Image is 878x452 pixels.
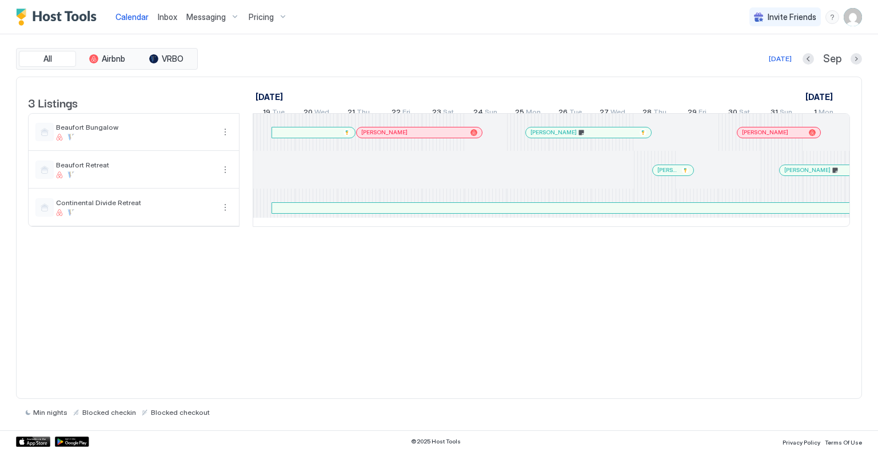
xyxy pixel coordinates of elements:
[470,105,500,122] a: August 24, 2025
[260,105,288,122] a: August 19, 2025
[512,105,544,122] a: August 25, 2025
[158,12,177,22] span: Inbox
[823,53,841,66] span: Sep
[361,129,408,136] span: [PERSON_NAME]
[33,408,67,417] span: Min nights
[688,107,697,119] span: 29
[16,437,50,447] a: App Store
[728,107,737,119] span: 30
[19,51,76,67] button: All
[803,53,814,65] button: Previous month
[768,12,816,22] span: Invite Friends
[16,9,102,26] a: Host Tools Logo
[218,125,232,139] div: menu
[43,54,52,64] span: All
[768,105,795,122] a: August 31, 2025
[392,107,401,119] span: 22
[610,107,625,119] span: Wed
[597,105,628,122] a: August 27, 2025
[56,161,214,169] span: Beaufort Retreat
[389,105,413,122] a: August 22, 2025
[825,435,862,447] a: Terms Of Use
[685,105,709,122] a: August 29, 2025
[102,54,125,64] span: Airbnb
[186,12,226,22] span: Messaging
[769,54,792,64] div: [DATE]
[825,439,862,446] span: Terms Of Use
[28,94,78,111] span: 3 Listings
[345,105,373,122] a: August 21, 2025
[402,107,410,119] span: Fri
[530,129,577,136] span: [PERSON_NAME]
[851,53,862,65] button: Next month
[218,163,232,177] button: More options
[411,438,461,445] span: © 2025 Host Tools
[115,11,149,23] a: Calendar
[301,105,332,122] a: August 20, 2025
[138,51,195,67] button: VRBO
[429,105,457,122] a: August 23, 2025
[432,107,441,119] span: 23
[600,107,609,119] span: 27
[314,107,329,119] span: Wed
[825,10,839,24] div: menu
[653,107,667,119] span: Thu
[784,166,831,174] span: [PERSON_NAME]
[304,107,313,119] span: 20
[699,107,707,119] span: Fri
[218,125,232,139] button: More options
[725,105,753,122] a: August 30, 2025
[526,107,541,119] span: Mon
[158,11,177,23] a: Inbox
[218,201,232,214] div: menu
[16,48,198,70] div: tab-group
[569,107,582,119] span: Tue
[473,107,483,119] span: 24
[803,89,836,105] a: September 1, 2025
[640,105,669,122] a: August 28, 2025
[771,107,778,119] span: 31
[443,107,454,119] span: Sat
[783,439,820,446] span: Privacy Policy
[55,437,89,447] a: Google Play Store
[558,107,568,119] span: 26
[357,107,370,119] span: Thu
[249,12,274,22] span: Pricing
[162,54,183,64] span: VRBO
[253,89,286,105] a: August 19, 2025
[485,107,497,119] span: Sun
[515,107,524,119] span: 25
[739,107,750,119] span: Sat
[218,163,232,177] div: menu
[78,51,135,67] button: Airbnb
[780,107,792,119] span: Sun
[56,198,214,207] span: Continental Divide Retreat
[56,123,214,131] span: Beaufort Bungalow
[272,107,285,119] span: Tue
[82,408,136,417] span: Blocked checkin
[642,107,652,119] span: 28
[844,8,862,26] div: User profile
[742,129,788,136] span: [PERSON_NAME]
[151,408,210,417] span: Blocked checkout
[115,12,149,22] span: Calendar
[811,105,836,122] a: September 1, 2025
[348,107,355,119] span: 21
[767,52,793,66] button: [DATE]
[263,107,270,119] span: 19
[657,166,677,174] span: [PERSON_NAME] HVAC Service
[556,105,585,122] a: August 26, 2025
[218,201,232,214] button: More options
[783,435,820,447] a: Privacy Policy
[819,107,833,119] span: Mon
[814,107,817,119] span: 1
